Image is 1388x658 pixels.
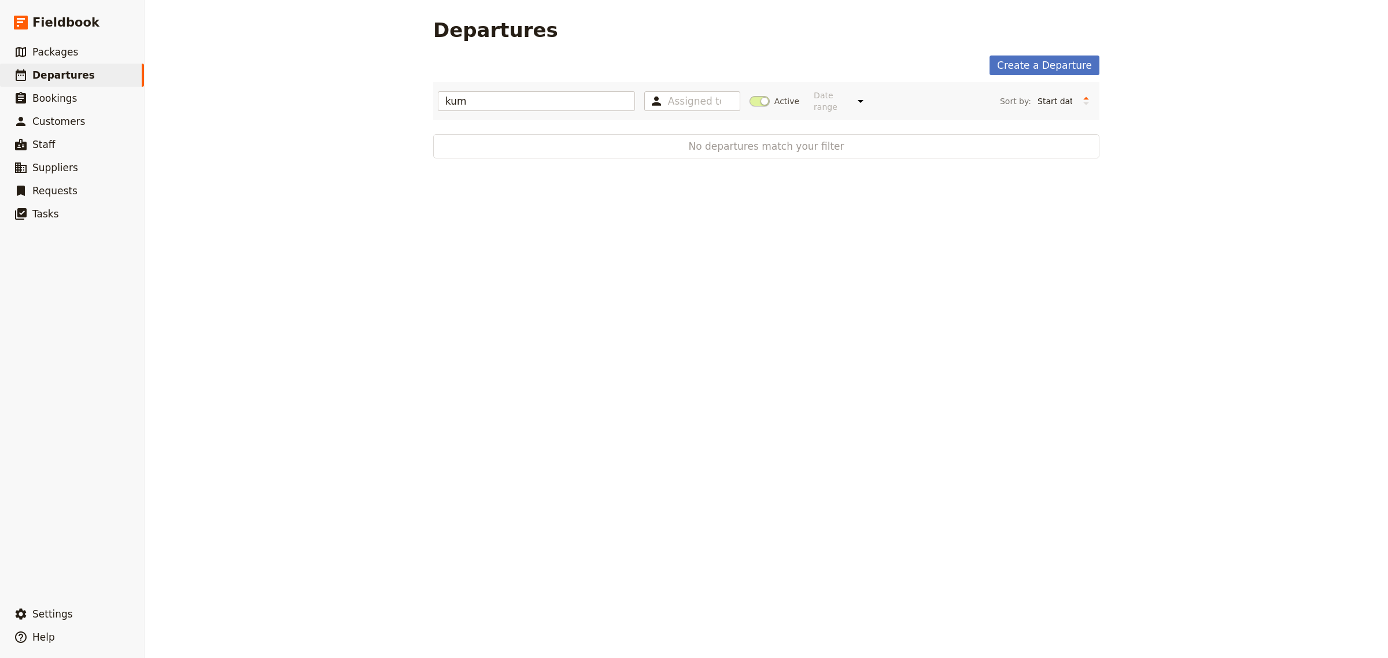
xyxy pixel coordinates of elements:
span: Requests [32,185,77,197]
span: Help [32,631,55,643]
span: Departures [32,69,95,81]
span: Sort by: [1000,95,1031,107]
span: No departures match your filter [471,139,1062,153]
span: Suppliers [32,162,78,173]
span: Settings [32,608,73,620]
a: Create a Departure [990,56,1099,75]
h1: Departures [433,19,558,42]
span: Bookings [32,93,77,104]
select: Sort by: [1032,93,1077,110]
input: Assigned to [668,94,721,108]
button: Change sort direction [1077,93,1095,110]
span: Active [774,95,799,107]
span: Packages [32,46,78,58]
span: Customers [32,116,85,127]
span: Fieldbook [32,14,99,31]
input: Type to filter [438,91,635,111]
span: Staff [32,139,56,150]
span: Tasks [32,208,59,220]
